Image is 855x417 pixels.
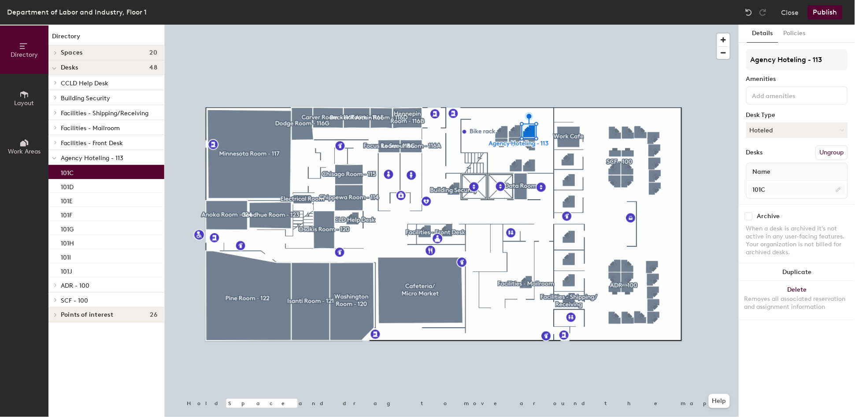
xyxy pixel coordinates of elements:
[61,139,123,147] span: Facilities - Front Desk
[751,90,830,100] input: Add amenities
[739,263,855,281] button: Duplicate
[150,311,157,318] span: 26
[816,145,848,160] button: Ungroup
[759,8,767,17] img: Redo
[808,5,843,19] button: Publish
[15,99,34,107] span: Layout
[781,5,799,19] button: Close
[149,49,157,56] span: 20
[61,311,113,318] span: Points of interest
[61,265,72,275] p: 101J
[61,64,78,71] span: Desks
[61,124,120,132] span: Facilities - Mailroom
[61,110,148,117] span: Facilities - Shipping/Receiving
[61,195,73,205] p: 101E
[748,183,846,196] input: Unnamed desk
[61,297,88,304] span: SCF - 100
[709,394,730,408] button: Help
[61,251,71,261] p: 101I
[61,282,89,289] span: ADR - 100
[744,8,753,17] img: Undo
[48,32,164,45] h1: Directory
[11,51,38,59] span: Directory
[746,112,848,119] div: Desk Type
[746,76,848,83] div: Amenities
[748,164,775,180] span: Name
[8,148,41,155] span: Work Areas
[746,225,848,256] div: When a desk is archived it's not active in any user-facing features. Your organization is not bil...
[61,223,74,233] p: 101G
[778,25,811,43] button: Policies
[61,237,74,247] p: 101H
[61,181,74,191] p: 101D
[61,167,74,177] p: 101C
[61,80,108,87] span: CCLD Help Desk
[747,25,778,43] button: Details
[61,95,110,102] span: Building Security
[61,49,83,56] span: Spaces
[746,122,848,138] button: Hoteled
[746,149,763,156] div: Desks
[757,213,780,220] div: Archive
[61,154,123,162] span: Agency Hoteling - 113
[149,64,157,71] span: 48
[7,7,147,18] div: Department of Labor and Industry, Floor 1
[739,281,855,320] button: DeleteRemoves all associated reservation and assignment information
[744,295,850,311] div: Removes all associated reservation and assignment information
[61,209,72,219] p: 101F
